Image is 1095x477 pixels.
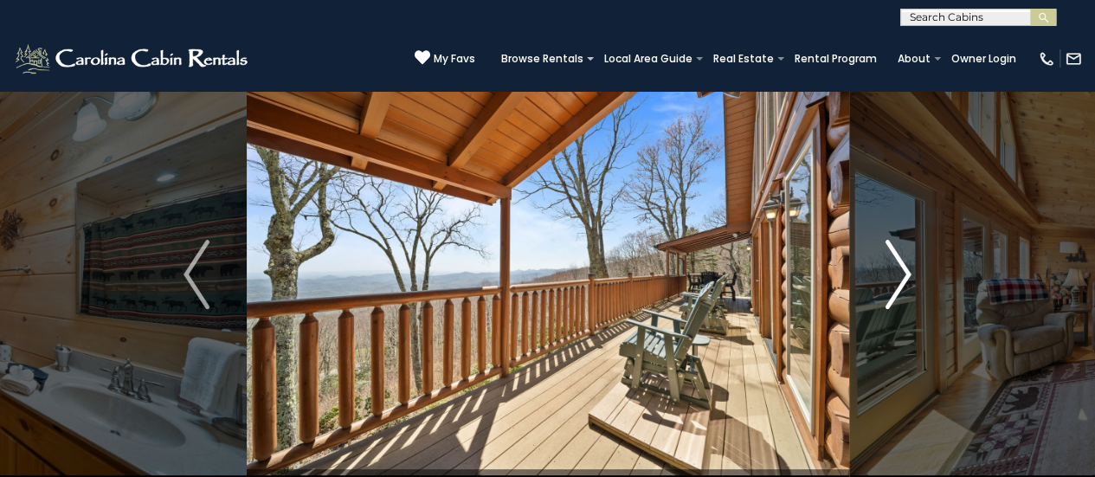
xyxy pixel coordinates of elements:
img: phone-regular-white.png [1038,50,1055,68]
img: White-1-2.png [13,42,253,76]
a: Real Estate [705,47,783,71]
img: arrow [886,240,911,309]
a: Local Area Guide [596,47,701,71]
a: Rental Program [786,47,886,71]
span: My Favs [434,51,475,67]
a: Owner Login [943,47,1025,71]
img: mail-regular-white.png [1065,50,1082,68]
img: arrow [184,240,209,309]
a: My Favs [415,49,475,68]
a: About [889,47,939,71]
a: Browse Rentals [493,47,592,71]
